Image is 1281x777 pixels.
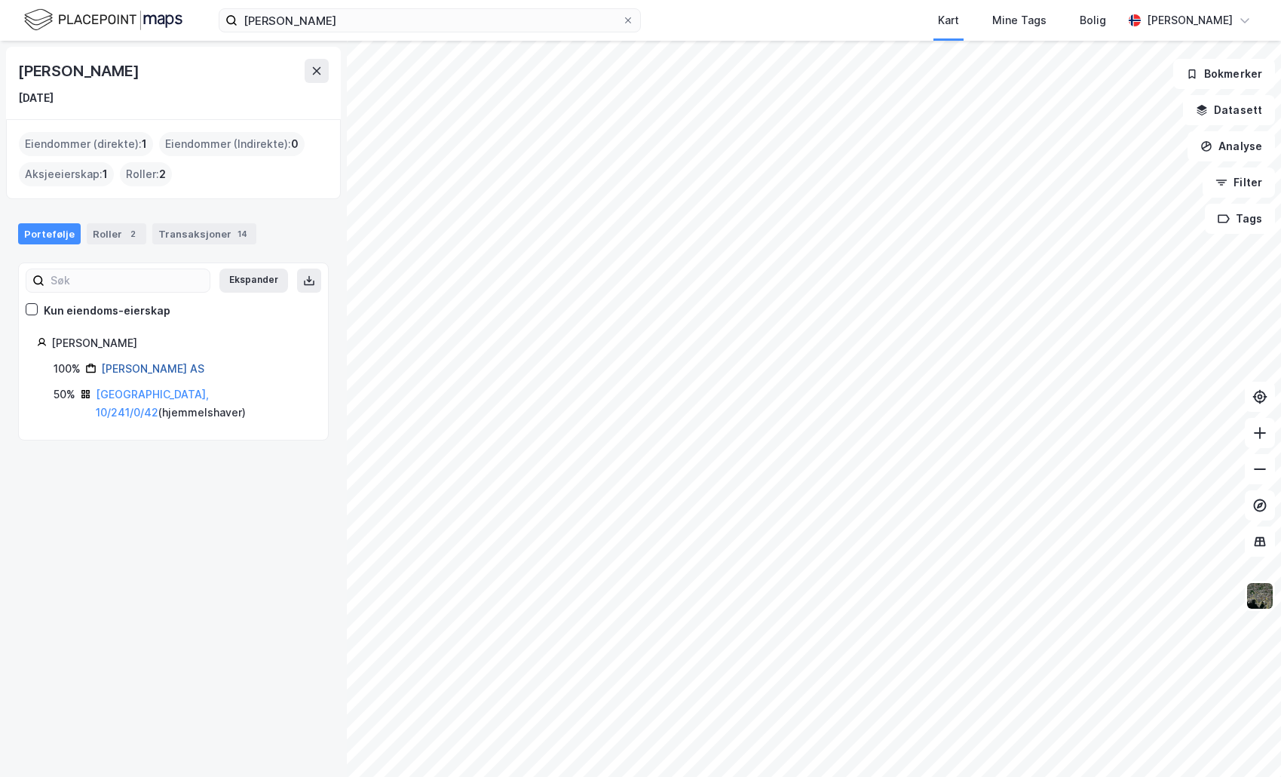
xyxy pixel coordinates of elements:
[18,89,54,107] div: [DATE]
[238,9,622,32] input: Søk på adresse, matrikkel, gårdeiere, leietakere eller personer
[1206,705,1281,777] iframe: Chat Widget
[992,11,1047,29] div: Mine Tags
[120,162,172,186] div: Roller :
[142,135,147,153] span: 1
[18,223,81,244] div: Portefølje
[1188,131,1275,161] button: Analyse
[159,165,166,183] span: 2
[1246,582,1274,610] img: 9k=
[44,302,170,320] div: Kun eiendoms-eierskap
[96,385,310,422] div: ( hjemmelshaver )
[159,132,305,156] div: Eiendommer (Indirekte) :
[19,132,153,156] div: Eiendommer (direkte) :
[1147,11,1233,29] div: [PERSON_NAME]
[1206,705,1281,777] div: Kontrollprogram for chat
[87,223,146,244] div: Roller
[938,11,959,29] div: Kart
[44,269,210,292] input: Søk
[125,226,140,241] div: 2
[24,7,182,33] img: logo.f888ab2527a4732fd821a326f86c7f29.svg
[103,165,108,183] span: 1
[234,226,250,241] div: 14
[19,162,114,186] div: Aksjeeierskap :
[152,223,256,244] div: Transaksjoner
[219,269,288,293] button: Ekspander
[291,135,299,153] span: 0
[1205,204,1275,234] button: Tags
[54,360,81,378] div: 100%
[18,59,142,83] div: [PERSON_NAME]
[1183,95,1275,125] button: Datasett
[1080,11,1106,29] div: Bolig
[1173,59,1275,89] button: Bokmerker
[51,334,310,352] div: [PERSON_NAME]
[1203,167,1275,198] button: Filter
[96,388,209,419] a: [GEOGRAPHIC_DATA], 10/241/0/42
[101,362,204,375] a: [PERSON_NAME] AS
[54,385,75,404] div: 50%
